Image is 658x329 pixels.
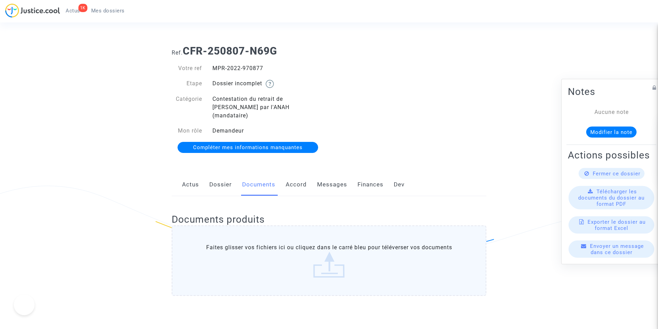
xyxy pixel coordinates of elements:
[172,213,486,225] h2: Documents produits
[91,8,125,14] span: Mes dossiers
[166,79,207,88] div: Etape
[193,144,303,151] span: Compléter mes informations manquantes
[78,4,87,12] div: 1K
[394,173,404,196] a: Dev
[166,127,207,135] div: Mon rôle
[86,6,130,16] a: Mes dossiers
[578,108,645,116] div: Aucune note
[209,173,232,196] a: Dossier
[182,173,199,196] a: Actus
[172,49,183,56] span: Ref.
[14,294,35,315] iframe: Help Scout Beacon - Open
[586,126,637,137] button: Modifier la note
[286,173,307,196] a: Accord
[66,8,80,14] span: Actus
[568,85,655,97] h2: Notes
[207,79,329,88] div: Dossier incomplet
[317,173,347,196] a: Messages
[207,127,329,135] div: Demandeur
[588,219,646,231] span: Exporter le dossier au format Excel
[266,80,274,88] img: help.svg
[183,45,277,57] b: CFR-250807-N69G
[357,173,383,196] a: Finances
[242,173,275,196] a: Documents
[207,95,329,120] div: Contestation du retrait de [PERSON_NAME] par l'ANAH (mandataire)
[568,149,655,161] h2: Actions possibles
[590,243,644,255] span: Envoyer un message dans ce dossier
[5,3,60,18] img: jc-logo.svg
[166,64,207,72] div: Votre ref
[207,64,329,72] div: MPR-2022-970877
[60,6,86,16] a: 1KActus
[578,188,645,207] span: Télécharger les documents du dossier au format PDF
[593,170,640,176] span: Fermer ce dossier
[166,95,207,120] div: Catégorie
